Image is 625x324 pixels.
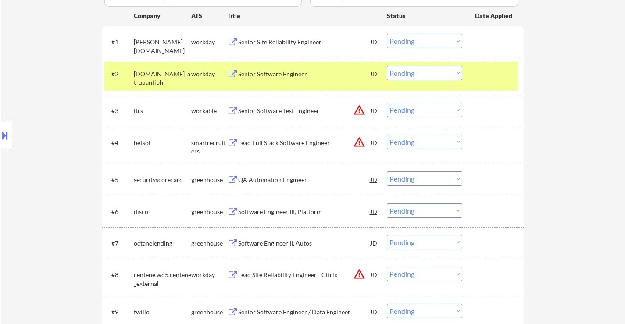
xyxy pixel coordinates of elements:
[191,139,227,156] div: smartrecruiters
[111,38,127,46] div: #1
[370,304,379,320] div: JD
[227,11,379,20] div: Title
[238,239,371,248] div: Software Engineer II, Autos
[134,308,191,317] div: twilio
[134,239,191,248] div: octanelending
[475,11,514,20] div: Date Applied
[353,268,365,280] button: warning_amber
[134,70,191,87] div: [DOMAIN_NAME]_at_quantiphi
[353,104,365,116] button: warning_amber
[134,175,191,184] div: securityscorecard
[238,107,371,115] div: Senior Software Test Engineer
[111,271,127,279] div: #8
[111,239,127,248] div: #7
[370,66,379,82] div: JD
[134,38,191,55] div: [PERSON_NAME][DOMAIN_NAME]
[191,271,227,279] div: workday
[238,207,371,216] div: Software Engineer III, Platform
[370,235,379,251] div: JD
[370,267,379,282] div: JD
[370,103,379,118] div: JD
[191,11,227,20] div: ATS
[191,207,227,216] div: greenhouse
[134,139,191,147] div: betsol
[191,175,227,184] div: greenhouse
[238,70,371,78] div: Senior Software Engineer
[238,308,371,317] div: Senior Software Engineer / Data Engineer
[134,271,191,288] div: centene.wd5.centene_external
[370,34,379,50] div: JD
[238,139,371,147] div: Lead Full Stack Software Engineer
[370,203,379,219] div: JD
[111,308,127,317] div: #9
[134,107,191,115] div: itrs
[134,207,191,216] div: disco
[370,171,379,187] div: JD
[191,308,227,317] div: greenhouse
[191,107,227,115] div: workable
[134,11,191,20] div: Company
[238,271,371,279] div: Lead Site Reliability Engineer - Citrix
[370,135,379,150] div: JD
[191,239,227,248] div: greenhouse
[191,38,227,46] div: workday
[238,175,371,184] div: QA Automation Engineer
[353,136,365,148] button: warning_amber
[191,70,227,78] div: workday
[238,38,371,46] div: Senior Site Reliability Engineer
[387,7,462,23] div: Status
